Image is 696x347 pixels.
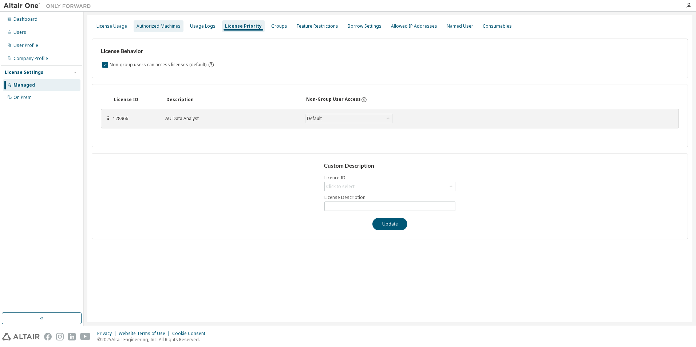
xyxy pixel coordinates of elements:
h3: Custom Description [324,162,456,169]
div: Named User [447,23,473,29]
h3: License Behavior [101,48,213,55]
div: License Usage [96,23,127,29]
div: Company Profile [13,56,48,61]
div: Default [305,114,392,123]
div: Authorized Machines [137,23,181,29]
div: Feature Restrictions [297,23,338,29]
div: Users [13,29,26,35]
div: License Priority [225,23,262,29]
div: ⠿ [106,116,110,121]
div: User Profile [13,43,38,48]
div: Click to select [326,184,355,190]
label: Non-group users can access licenses (default) [110,60,208,69]
div: Website Terms of Use [119,331,172,336]
div: Cookie Consent [172,331,210,336]
div: License ID [114,97,158,103]
img: instagram.svg [56,333,64,340]
button: Update [372,218,407,230]
label: License Description [324,195,455,200]
p: © 2025 Altair Engineering, Inc. All Rights Reserved. [97,336,210,343]
div: 128966 [113,116,157,121]
div: Description [166,97,297,103]
img: youtube.svg [80,333,91,340]
div: Managed [13,82,35,88]
label: Licence ID [324,175,455,181]
svg: By default any user not assigned to any group can access any license. Turn this setting off to di... [208,61,214,68]
img: linkedin.svg [68,333,76,340]
div: Privacy [97,331,119,336]
img: Altair One [4,2,95,9]
div: AU Data Analyst [165,116,296,121]
div: Non-Group User Access [306,96,361,103]
div: Dashboard [13,16,37,22]
div: On Prem [13,95,32,100]
div: License Settings [5,69,43,75]
div: Groups [271,23,287,29]
div: Allowed IP Addresses [391,23,437,29]
div: Borrow Settings [348,23,381,29]
div: Consumables [483,23,512,29]
div: Default [306,115,323,123]
img: facebook.svg [44,333,52,340]
div: Usage Logs [190,23,215,29]
img: altair_logo.svg [2,333,40,340]
div: Click to select [325,182,455,191]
